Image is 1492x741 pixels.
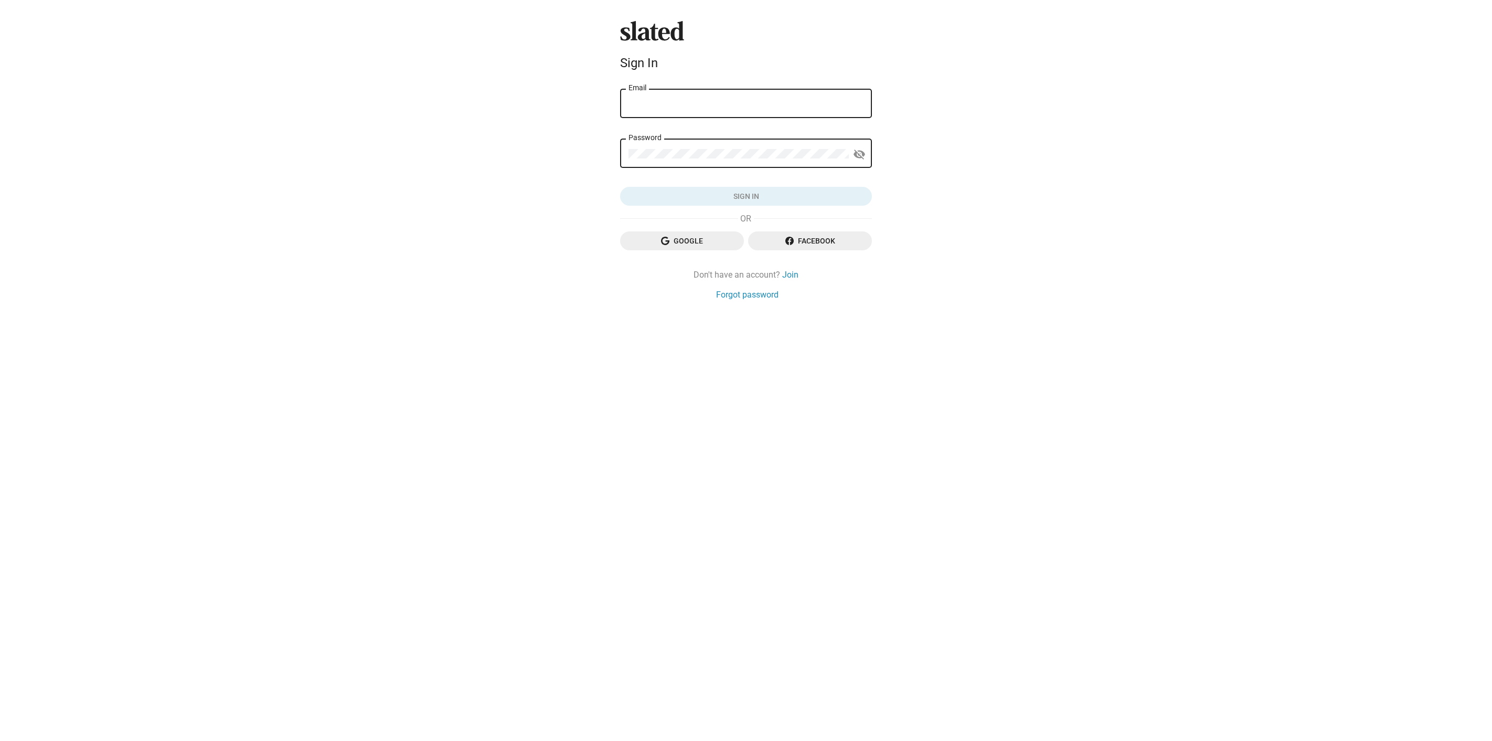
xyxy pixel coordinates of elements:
[853,146,866,163] mat-icon: visibility_off
[620,231,744,250] button: Google
[849,144,870,165] button: Show password
[620,269,872,280] div: Don't have an account?
[782,269,798,280] a: Join
[716,289,779,300] a: Forgot password
[628,231,736,250] span: Google
[620,21,872,75] sl-branding: Sign In
[756,231,864,250] span: Facebook
[620,56,872,70] div: Sign In
[748,231,872,250] button: Facebook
